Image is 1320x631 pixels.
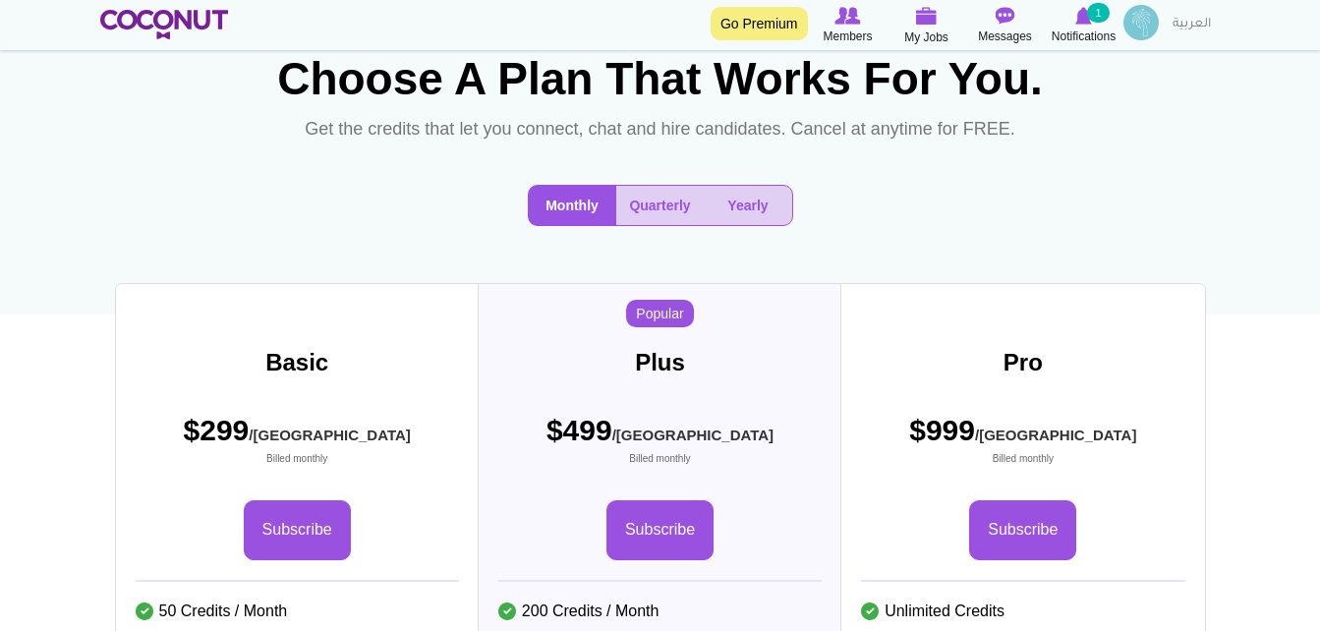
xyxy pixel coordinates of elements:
[966,5,1045,46] a: Messages Messages
[546,452,774,466] small: Billed monthly
[100,10,229,39] img: Home
[479,350,841,375] h3: Plus
[626,300,693,327] span: Popular
[904,28,948,47] span: My Jobs
[136,597,459,626] li: 50 Credits / Month
[909,410,1136,466] span: $999
[823,27,872,46] span: Members
[888,5,966,47] a: My Jobs My Jobs
[612,427,774,443] sub: /[GEOGRAPHIC_DATA]
[705,186,792,225] button: Yearly
[249,427,410,443] sub: /[GEOGRAPHIC_DATA]
[498,597,822,626] li: 200 Credits / Month
[909,452,1136,466] small: Billed monthly
[916,7,938,25] img: My Jobs
[861,597,1184,626] li: Unlimited Credits
[969,500,1076,560] a: Subscribe
[546,410,774,466] span: $499
[1075,7,1092,25] img: Notifications
[978,27,1032,46] span: Messages
[1045,5,1123,46] a: Notifications Notifications 1
[975,427,1136,443] sub: /[GEOGRAPHIC_DATA]
[834,7,860,25] img: Browse Members
[184,410,411,466] span: $299
[711,7,808,40] a: Go Premium
[809,5,888,46] a: Browse Members Members
[616,186,705,225] button: Quarterly
[606,500,714,560] a: Subscribe
[1087,3,1109,23] small: 1
[116,350,479,375] h3: Basic
[841,350,1204,375] h3: Pro
[529,186,616,225] button: Monthly
[184,452,411,466] small: Billed monthly
[267,54,1054,104] h1: Choose A Plan That Works For You.
[996,7,1015,25] img: Messages
[297,114,1022,145] p: Get the credits that let you connect, chat and hire candidates. Cancel at anytime for FREE.
[1163,5,1221,44] a: العربية
[1052,27,1116,46] span: Notifications
[244,500,351,560] a: Subscribe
